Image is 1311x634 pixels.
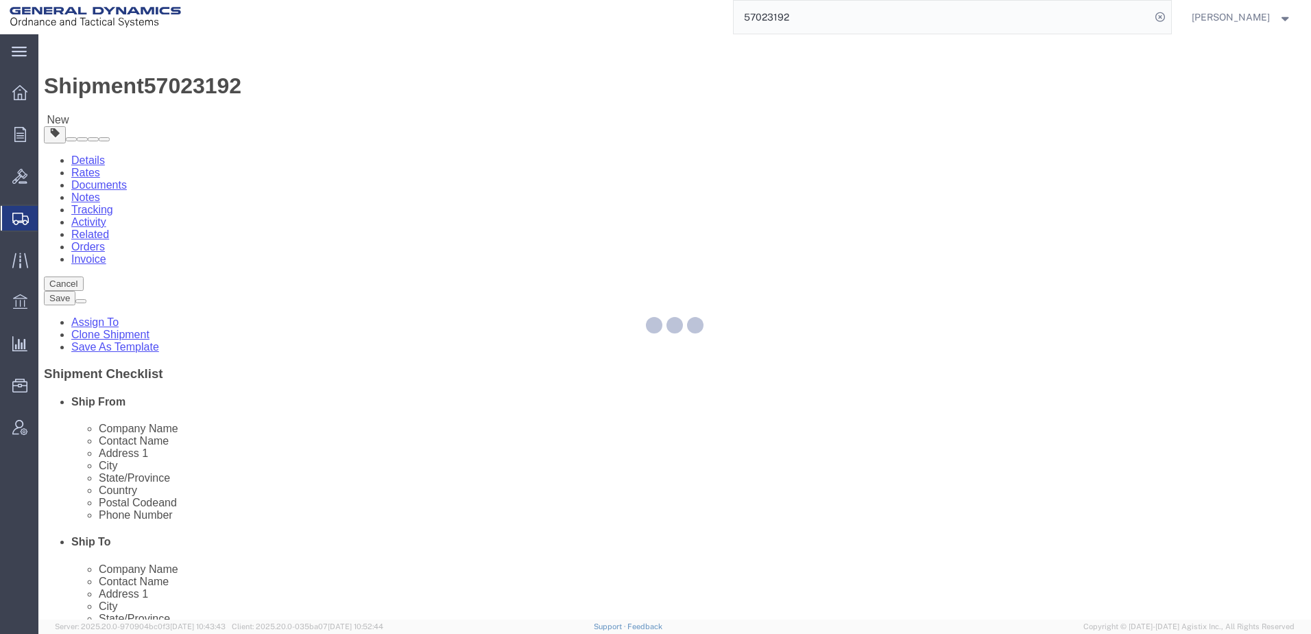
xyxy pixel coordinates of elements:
[232,622,383,631] span: Client: 2025.20.0-035ba07
[55,622,226,631] span: Server: 2025.20.0-970904bc0f3
[1083,621,1295,633] span: Copyright © [DATE]-[DATE] Agistix Inc., All Rights Reserved
[627,622,662,631] a: Feedback
[594,622,628,631] a: Support
[10,7,181,27] img: logo
[170,622,226,631] span: [DATE] 10:43:43
[1192,10,1270,25] span: Richard Lautenbacher
[328,622,383,631] span: [DATE] 10:52:44
[1191,9,1292,25] button: [PERSON_NAME]
[734,1,1151,34] input: Search for shipment number, reference number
